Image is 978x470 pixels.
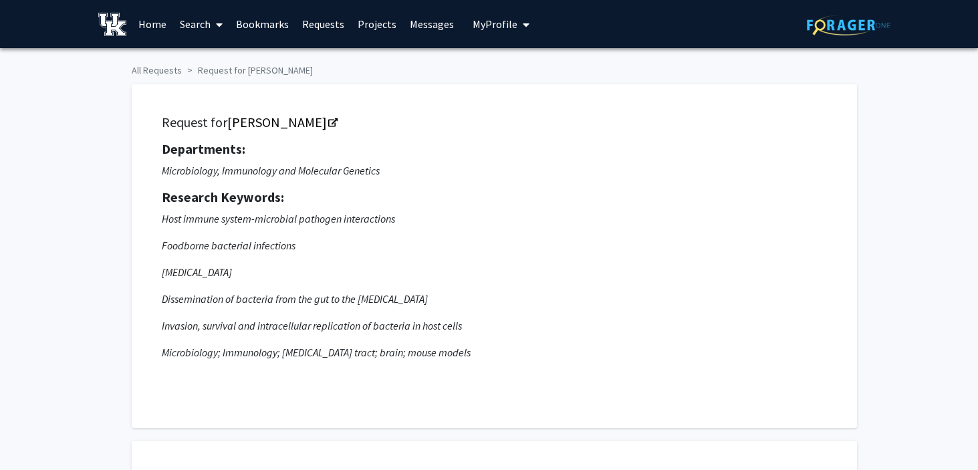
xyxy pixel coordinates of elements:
[173,1,229,47] a: Search
[162,237,827,253] p: Foodborne bacterial infections
[10,410,57,460] iframe: Chat
[473,17,517,31] span: My Profile
[132,1,173,47] a: Home
[227,114,336,130] a: Opens in a new tab
[132,64,182,76] a: All Requests
[182,64,313,78] li: Request for [PERSON_NAME]
[295,1,351,47] a: Requests
[98,13,127,36] img: University of Kentucky Logo
[162,211,827,227] p: Host immune system-microbial pathogen interactions
[351,1,403,47] a: Projects
[807,15,890,35] img: ForagerOne Logo
[162,344,827,360] p: Microbiology; Immunology; [MEDICAL_DATA] tract; brain; mouse models
[162,291,827,307] p: Dissemination of bacteria from the gut to the [MEDICAL_DATA]
[162,318,827,334] p: Invasion, survival and intracellular replication of bacteria in host cells
[132,58,847,78] ol: breadcrumb
[162,140,245,157] strong: Departments:
[403,1,461,47] a: Messages
[162,265,232,279] em: [MEDICAL_DATA]
[162,189,284,205] strong: Research Keywords:
[162,114,827,130] h5: Request for
[162,164,380,177] i: Microbiology, Immunology and Molecular Genetics
[229,1,295,47] a: Bookmarks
